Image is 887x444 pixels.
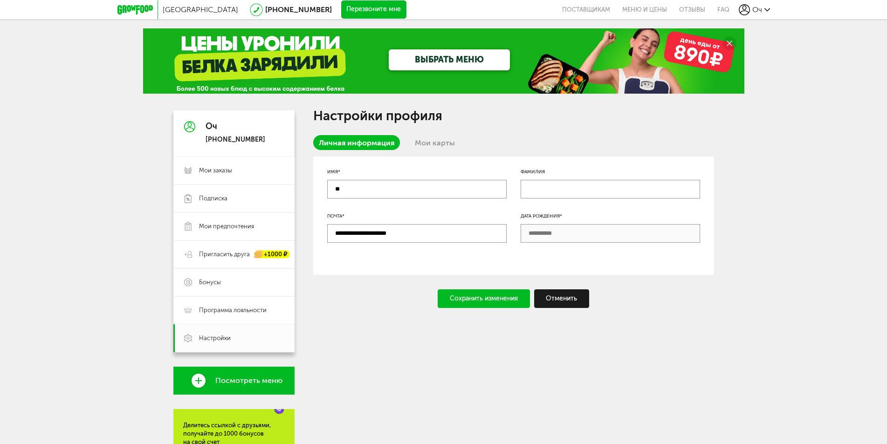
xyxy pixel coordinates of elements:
div: Почта* [327,212,507,220]
a: Мои предпочтения [173,212,295,240]
div: +1000 ₽ [254,251,290,259]
a: Бонусы [173,268,295,296]
div: Отменить [534,289,590,308]
span: [GEOGRAPHIC_DATA] [163,5,238,14]
a: Программа лояльности [173,296,295,324]
div: [PHONE_NUMBER] [206,136,265,144]
div: Сохранить изменения [438,289,530,308]
button: Перезвоните мне [341,0,406,19]
span: Подписка [199,194,227,203]
a: Мои карты [409,135,461,150]
a: Личная информация [313,135,400,150]
div: Фамилия [521,168,700,176]
span: Пригласить друга [199,250,250,259]
div: Дата рождения* [521,212,700,220]
span: Мои заказы [199,166,232,175]
a: Настройки [173,324,295,352]
a: Мои заказы [173,157,295,184]
span: Бонусы [199,278,221,287]
span: Мои предпочтения [199,222,254,231]
span: Настройки [199,334,231,342]
a: Посмотреть меню [173,367,295,395]
a: Подписка [173,184,295,212]
a: Пригласить друга +1000 ₽ [173,240,295,268]
a: [PHONE_NUMBER] [265,5,332,14]
span: Посмотреть меню [215,376,282,385]
span: Оч [752,5,762,14]
span: Программа лояльности [199,306,267,314]
h1: Настройки профиля [313,110,714,122]
a: ВЫБРАТЬ МЕНЮ [389,49,510,70]
div: Оч [206,122,265,131]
